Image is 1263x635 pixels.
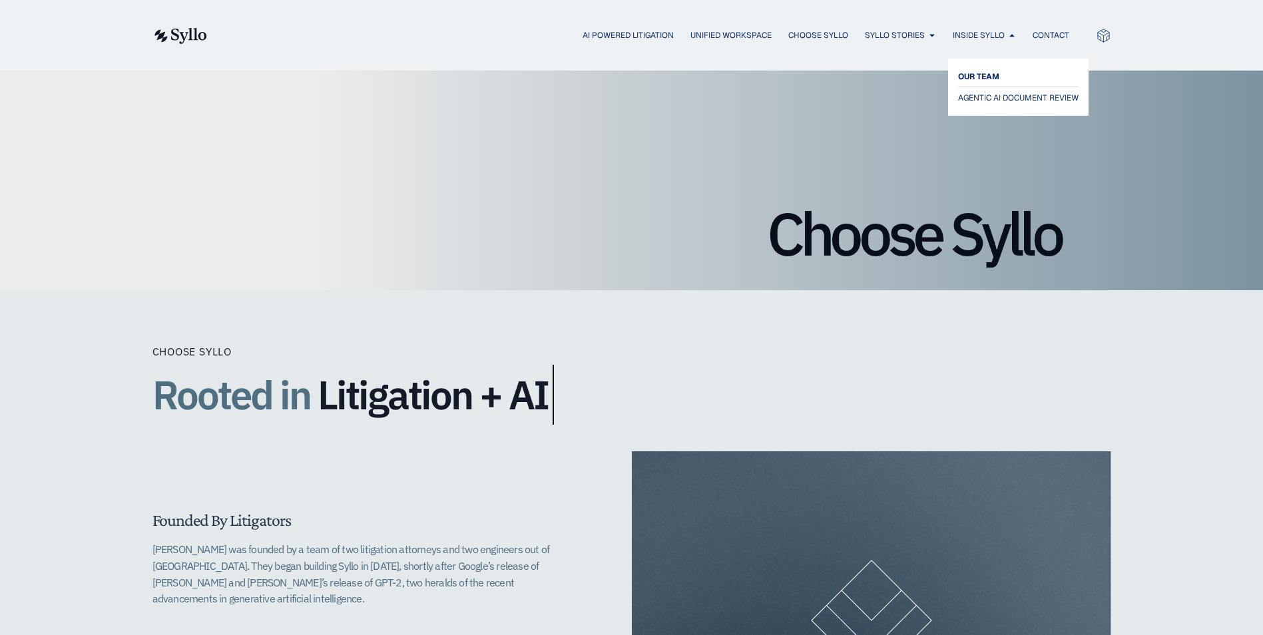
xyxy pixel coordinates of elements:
a: Choose Syllo [788,29,848,41]
div: Menu Toggle [234,29,1069,42]
nav: Menu [234,29,1069,42]
a: OUR TEAM [958,69,1079,85]
img: syllo [152,28,207,44]
a: AGENTIC AI DOCUMENT REVIEW [958,90,1079,106]
span: Litigation + AI [318,373,548,417]
h1: Choose Syllo [202,204,1061,264]
a: Contact [1033,29,1069,41]
span: OUR TEAM [958,69,999,85]
a: Unified Workspace [690,29,772,41]
a: Syllo Stories [865,29,925,41]
span: Founded By Litigators [152,511,291,530]
a: Inside Syllo [953,29,1005,41]
div: Choose Syllo [152,343,685,359]
a: AI Powered Litigation [583,29,674,41]
span: Rooted in [152,365,310,425]
p: [PERSON_NAME] was founded by a team of two litigation attorneys and two engineers out of [GEOGRAP... [152,541,579,607]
